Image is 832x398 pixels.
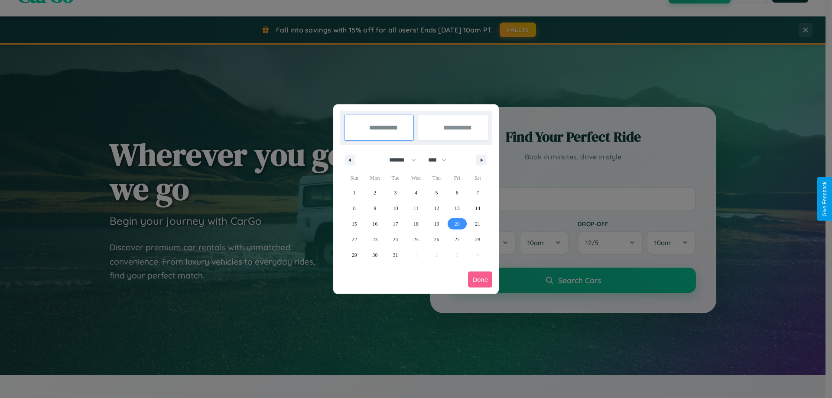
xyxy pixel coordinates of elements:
button: 18 [406,216,426,232]
span: 21 [475,216,480,232]
span: 17 [393,216,398,232]
span: 4 [415,185,417,201]
button: 3 [385,185,406,201]
button: 27 [447,232,467,247]
span: Fri [447,171,467,185]
span: 11 [413,201,419,216]
span: 16 [372,216,377,232]
button: 21 [468,216,488,232]
span: 12 [434,201,439,216]
span: Sat [468,171,488,185]
span: 27 [455,232,460,247]
button: 22 [344,232,364,247]
span: 10 [393,201,398,216]
span: 8 [353,201,356,216]
button: 14 [468,201,488,216]
span: 3 [394,185,397,201]
button: 28 [468,232,488,247]
span: 31 [393,247,398,263]
button: 19 [426,216,447,232]
span: 15 [352,216,357,232]
span: 30 [372,247,377,263]
button: 12 [426,201,447,216]
button: 7 [468,185,488,201]
span: 28 [475,232,480,247]
span: 13 [455,201,460,216]
button: 6 [447,185,467,201]
span: 14 [475,201,480,216]
span: 9 [374,201,376,216]
button: 20 [447,216,467,232]
button: 23 [364,232,385,247]
button: 4 [406,185,426,201]
span: 7 [476,185,479,201]
span: 23 [372,232,377,247]
button: 29 [344,247,364,263]
span: 25 [413,232,419,247]
span: 24 [393,232,398,247]
button: 9 [364,201,385,216]
span: 26 [434,232,439,247]
button: 16 [364,216,385,232]
button: 25 [406,232,426,247]
span: Wed [406,171,426,185]
span: Thu [426,171,447,185]
span: 6 [456,185,458,201]
span: 22 [352,232,357,247]
span: 18 [413,216,419,232]
span: Mon [364,171,385,185]
button: 31 [385,247,406,263]
span: 19 [434,216,439,232]
button: 13 [447,201,467,216]
span: 20 [455,216,460,232]
span: Sun [344,171,364,185]
button: 15 [344,216,364,232]
button: 24 [385,232,406,247]
button: 30 [364,247,385,263]
div: Give Feedback [822,181,828,217]
button: 26 [426,232,447,247]
button: 10 [385,201,406,216]
button: 2 [364,185,385,201]
button: Done [468,272,492,288]
span: Tue [385,171,406,185]
button: 17 [385,216,406,232]
button: 1 [344,185,364,201]
span: 2 [374,185,376,201]
button: 11 [406,201,426,216]
span: 29 [352,247,357,263]
button: 8 [344,201,364,216]
button: 5 [426,185,447,201]
span: 5 [435,185,438,201]
span: 1 [353,185,356,201]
